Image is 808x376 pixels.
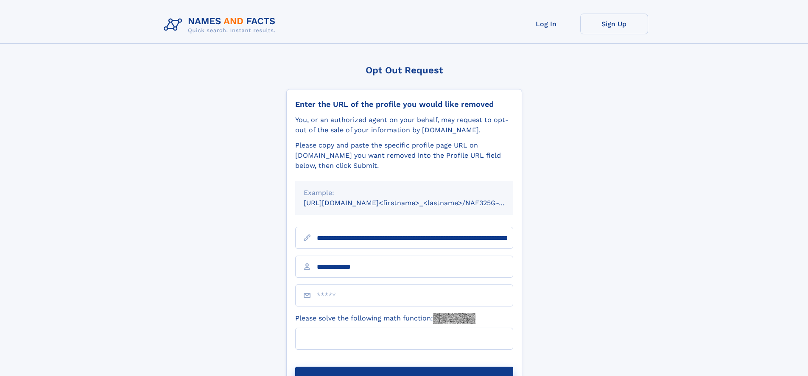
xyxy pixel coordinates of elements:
img: Logo Names and Facts [160,14,282,36]
a: Log In [512,14,580,34]
label: Please solve the following math function: [295,313,475,324]
small: [URL][DOMAIN_NAME]<firstname>_<lastname>/NAF325G-xxxxxxxx [304,199,529,207]
div: Opt Out Request [286,65,522,75]
div: Example: [304,188,505,198]
a: Sign Up [580,14,648,34]
div: Please copy and paste the specific profile page URL on [DOMAIN_NAME] you want removed into the Pr... [295,140,513,171]
div: Enter the URL of the profile you would like removed [295,100,513,109]
div: You, or an authorized agent on your behalf, may request to opt-out of the sale of your informatio... [295,115,513,135]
